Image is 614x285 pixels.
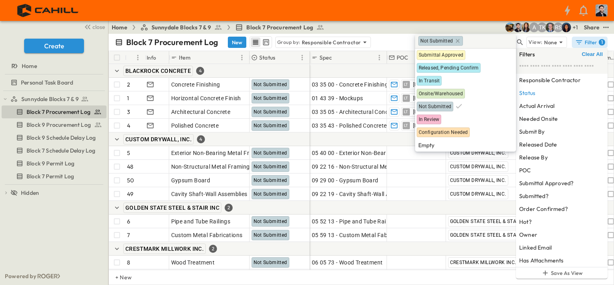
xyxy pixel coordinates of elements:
span: Home [22,62,37,70]
p: Item [179,54,190,62]
h6: Linked Email [519,244,552,252]
h6: Submit By [519,128,545,136]
div: Configuration Needed [417,128,514,137]
img: Profile Picture [596,4,608,17]
a: Block 7 Procurement Log [235,23,324,31]
button: kanban view [261,37,271,47]
button: Sort [192,53,201,62]
span: GOLDEN STATE STEEL & STAIR INC [125,204,219,211]
div: Raymond Shahabi (rshahabi@guzmangc.com) [553,23,563,32]
div: In Review [417,115,514,124]
span: 03 35 43 - Polished Concrete Finishing [312,122,412,130]
span: Not Submitted [420,38,453,44]
span: Not Submitted [254,178,287,183]
button: Sort [128,53,137,62]
h6: Submittal Approved? [519,179,573,187]
p: Spec [319,54,332,62]
div: Anna Gomez (agomez@guzmangc.com) [529,23,539,32]
div: Block 7 Procurement Logtest [2,105,106,118]
div: In Transit [417,76,514,86]
a: Home [112,23,127,31]
span: Block 7 Schedule Delay Log [27,147,95,155]
a: Block 9 Procurement Log [2,119,105,130]
span: Concrete Finishing [171,81,220,89]
span: Not Submitted [254,164,287,169]
span: Released, Pending Confirm [419,65,479,71]
span: Personal Task Board [21,78,73,87]
span: Block 7 Permit Log [27,172,74,180]
span: CRESTMARK MILLWORK INC. [125,246,204,252]
div: Block 9 Schedule Delay Logtest [2,131,106,144]
div: 2 [209,245,217,253]
img: Rachel Villicana (rvillicana@cahill-sf.com) [505,23,515,32]
span: In Review [419,116,440,123]
img: Jared Salin (jsalin@cahill-sf.com) [545,23,555,32]
span: GOLDEN STATE STEEL & STAIR INC [450,219,531,224]
span: Block 7 Procurement Log [246,23,313,31]
p: 7 [127,231,130,239]
a: Block 9 Schedule Delay Log [2,132,105,143]
p: Responsible Contractor [302,38,361,46]
p: Status [259,54,275,62]
div: Block 9 Permit Logtest [2,157,106,170]
div: Not Submitted [417,102,514,112]
div: Share [584,23,600,31]
p: View: [528,38,542,47]
h6: Status [519,89,535,97]
h6: Hot? [519,218,532,226]
img: Olivia Khan (okhan@cahill-sf.com) [561,23,571,32]
button: row view [251,37,260,47]
div: # [125,51,145,64]
button: Menu [297,53,307,62]
span: CUSTOM DRYWALL, INC. [450,191,506,197]
span: Not Submitted [254,123,287,128]
div: Released, Pending Confirm [417,63,514,73]
span: 06 05 73 - Wood Treatment [312,258,383,266]
span: CUSTOM DRYWALL, INC. [450,150,506,156]
p: None [544,38,557,46]
div: Info [147,46,156,69]
span: CRESTMARK MILLWORK INC. [450,260,516,265]
button: Sort [410,53,419,62]
span: Not Submitted [254,109,287,115]
a: Sunnydale Blocks 7 & 9 [140,23,223,31]
div: Personal Task Boardtest [2,76,106,89]
h6: Needed Onsite [519,115,558,123]
p: 3 [127,108,130,116]
a: Block 7 Permit Log [2,171,105,182]
span: 01 43 39 - Mockups [312,94,363,102]
button: Menu [133,53,143,62]
nav: breadcrumbs [112,23,329,31]
span: CUSTOM DRYWALL, INC. [125,136,192,142]
p: 49 [127,190,133,198]
span: Block 9 Schedule Delay Log [27,134,96,142]
span: Gypsum Board [171,176,211,184]
img: Kim Bowen (kbowen@cahill-sf.com) [521,23,531,32]
div: 2 [225,204,233,212]
span: Horizontal Concrete Finish [171,94,241,102]
button: test [601,23,611,32]
span: [PERSON_NAME] [413,109,440,115]
span: Not Submitted [254,95,287,101]
button: New [228,37,246,48]
div: 4 [197,135,205,143]
button: Filter1 [572,37,608,48]
h6: Submitted? [519,192,549,200]
span: Sunnydale Blocks 7 & 9 [151,23,211,31]
h6: 1 [601,39,603,45]
span: Block 9 Permit Log [27,159,74,167]
p: 48 [127,163,133,171]
button: close [81,21,106,32]
a: Block 7 Schedule Delay Log [2,145,105,156]
div: Block 7 Permit Logtest [2,170,106,183]
div: Teddy Khuong (tkhuong@guzmangc.com) [537,23,547,32]
div: Onsite/Warehoused [417,89,514,99]
button: Menu [237,53,247,62]
span: 09 22 19 - Cavity Shaft-Wall Assemblies [312,190,416,198]
span: 03 35 05 - Architectural Concrete and Finishing [312,108,436,116]
p: 4 [127,122,130,130]
h6: Responsible Contractor [519,76,581,84]
span: Pipe and Tube Railings [171,217,231,225]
